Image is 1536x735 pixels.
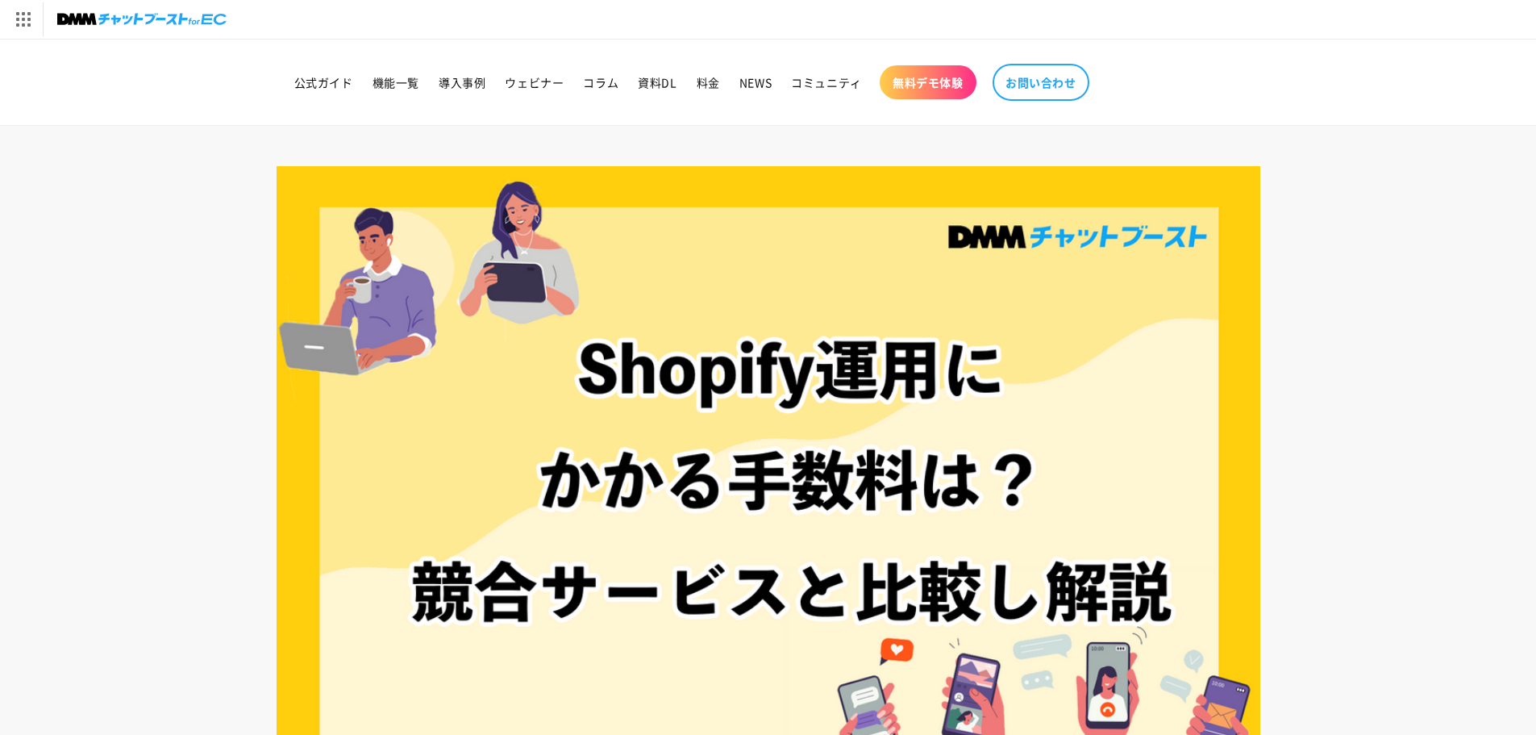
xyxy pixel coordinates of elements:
[893,75,964,90] span: 無料デモ体験
[363,65,429,99] a: 機能一覧
[993,64,1089,101] a: お問い合わせ
[505,75,564,90] span: ウェビナー
[373,75,419,90] span: 機能一覧
[285,65,363,99] a: 公式ガイド
[638,75,676,90] span: 資料DL
[687,65,730,99] a: 料金
[57,8,227,31] img: チャットブーストforEC
[880,65,976,99] a: 無料デモ体験
[791,75,862,90] span: コミュニティ
[2,2,43,36] img: サービス
[628,65,686,99] a: 資料DL
[730,65,781,99] a: NEWS
[739,75,772,90] span: NEWS
[429,65,495,99] a: 導入事例
[583,75,618,90] span: コラム
[573,65,628,99] a: コラム
[294,75,353,90] span: 公式ガイド
[1005,75,1076,90] span: お問い合わせ
[697,75,720,90] span: 料金
[495,65,573,99] a: ウェビナー
[439,75,485,90] span: 導入事例
[781,65,872,99] a: コミュニティ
